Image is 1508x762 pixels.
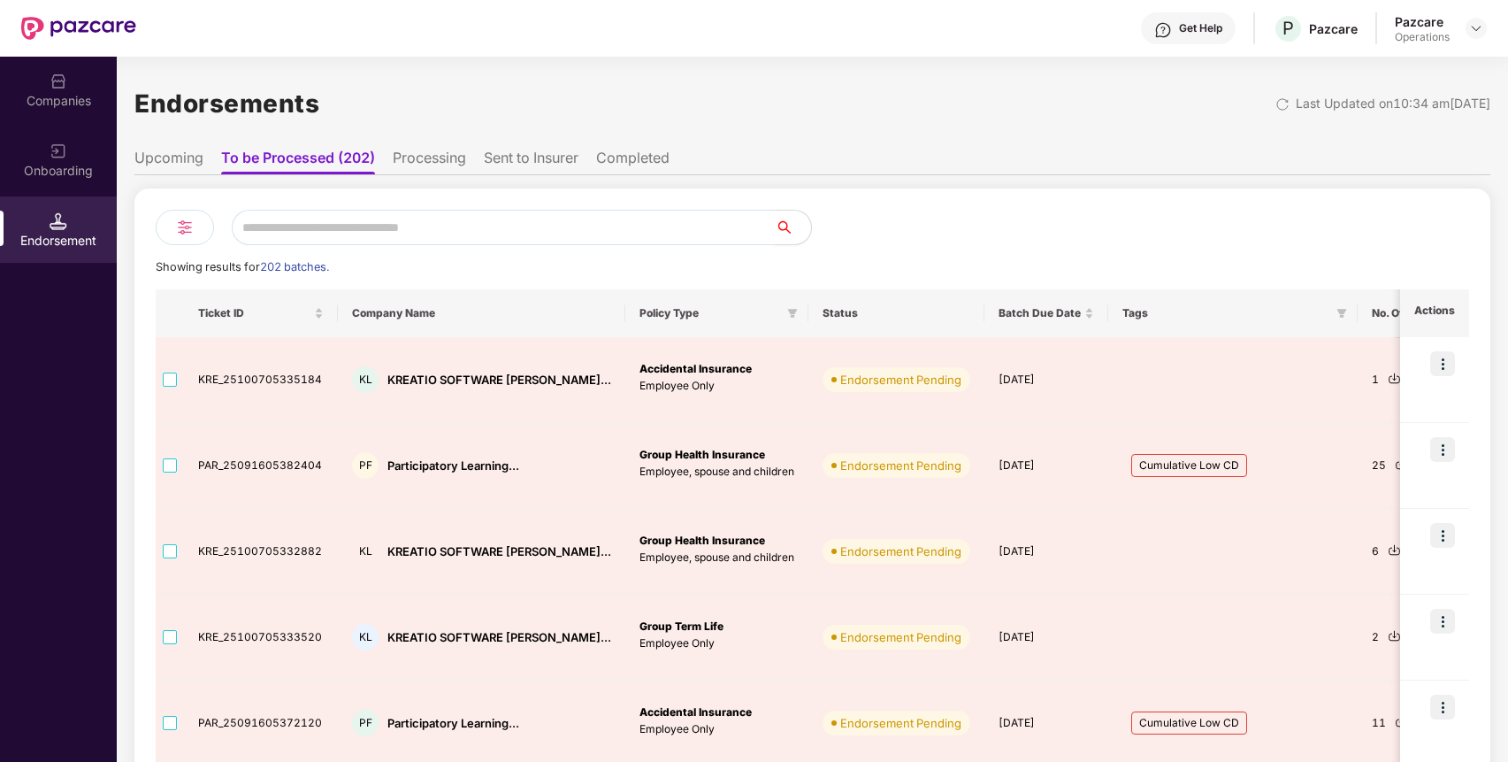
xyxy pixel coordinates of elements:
[984,289,1108,337] th: Batch Due Date
[1430,437,1455,462] img: icon
[639,534,765,547] b: Group Health Insurance
[1131,712,1247,735] span: Cumulative Low CD
[1395,715,1408,728] img: svg+xml;base64,PHN2ZyBpZD0iRG93bmxvYWQtMjR4MjQiIHhtbG5zPSJodHRwOi8vd3d3LnczLm9yZy8yMDAwL3N2ZyIgd2...
[174,217,195,238] img: svg+xml;base64,PHN2ZyB4bWxucz0iaHR0cDovL3d3dy53My5vcmcvMjAwMC9zdmciIHdpZHRoPSIyNCIgaGVpZ2h0PSIyNC...
[775,220,811,235] span: search
[387,629,611,646] div: KREATIO SOFTWARE [PERSON_NAME]...
[840,371,961,389] div: Endorsement Pending
[1154,21,1172,39] img: svg+xml;base64,PHN2ZyBpZD0iSGVscC0zMngzMiIgeG1sbnM9Imh0dHA6Ly93d3cudzMub3JnLzIwMDAvc3ZnIiB3aWR0aD...
[784,303,801,324] span: filter
[984,423,1108,509] td: [DATE]
[840,714,961,732] div: Endorsement Pending
[1388,372,1401,385] img: svg+xml;base64,PHN2ZyBpZD0iRG93bmxvYWQtMjR4MjQiIHhtbG5zPSJodHRwOi8vd3d3LnczLm9yZy8yMDAwL3N2ZyIgd2...
[1372,715,1434,732] div: 11
[639,620,723,633] b: Group Term Life
[50,142,67,160] img: svg+xml;base64,PHN2ZyB3aWR0aD0iMjAiIGhlaWdodD0iMjAiIHZpZXdCb3g9IjAgMCAyMCAyMCIgZmlsbD0ibm9uZSIgeG...
[1282,18,1294,39] span: P
[484,149,578,174] li: Sent to Insurer
[156,260,329,273] span: Showing results for
[134,149,203,174] li: Upcoming
[984,509,1108,595] td: [DATE]
[352,452,379,479] div: PF
[639,635,794,652] p: Employee Only
[596,149,670,174] li: Completed
[1333,303,1351,324] span: filter
[1296,94,1490,113] div: Last Updated on 10:34 am[DATE]
[840,543,961,560] div: Endorsement Pending
[1309,20,1358,37] div: Pazcare
[352,538,379,565] div: KL
[1122,306,1329,320] span: Tags
[21,17,136,40] img: New Pazcare Logo
[1179,21,1222,35] div: Get Help
[1372,458,1434,474] div: 25
[338,289,625,337] th: Company Name
[639,378,794,395] p: Employee Only
[984,337,1108,423] td: [DATE]
[1430,351,1455,376] img: icon
[808,289,984,337] th: Status
[387,458,519,474] div: Participatory Learning...
[1395,458,1408,471] img: svg+xml;base64,PHN2ZyBpZD0iRG93bmxvYWQtMjR4MjQiIHhtbG5zPSJodHRwOi8vd3d3LnczLm9yZy8yMDAwL3N2ZyIgd2...
[387,543,611,560] div: KREATIO SOFTWARE [PERSON_NAME]...
[787,308,798,319] span: filter
[50,73,67,90] img: svg+xml;base64,PHN2ZyBpZD0iQ29tcGFuaWVzIiB4bWxucz0iaHR0cDovL3d3dy53My5vcmcvMjAwMC9zdmciIHdpZHRoPS...
[1358,289,1448,337] th: No. Of Lives
[1275,97,1290,112] img: svg+xml;base64,PHN2ZyBpZD0iUmVsb2FkLTMyeDMyIiB4bWxucz0iaHR0cDovL3d3dy53My5vcmcvMjAwMC9zdmciIHdpZH...
[184,423,338,509] td: PAR_25091605382404
[1372,543,1434,560] div: 6
[352,624,379,650] div: KL
[775,210,812,245] button: search
[387,715,519,732] div: Participatory Learning...
[639,550,794,566] p: Employee, spouse and children
[184,595,338,681] td: KRE_25100705333520
[221,149,375,174] li: To be Processed (202)
[1131,454,1247,477] span: Cumulative Low CD
[198,306,310,320] span: Ticket ID
[639,362,752,375] b: Accidental Insurance
[639,464,794,481] p: Employee, spouse and children
[1395,30,1450,44] div: Operations
[1430,523,1455,548] img: icon
[352,366,379,393] div: KL
[1395,13,1450,30] div: Pazcare
[260,260,329,273] span: 202 batches.
[639,448,765,461] b: Group Health Insurance
[1372,372,1434,389] div: 1
[999,306,1081,320] span: Batch Due Date
[1400,289,1469,337] th: Actions
[639,306,780,320] span: Policy Type
[393,149,466,174] li: Processing
[184,337,338,423] td: KRE_25100705335184
[1336,308,1347,319] span: filter
[1388,629,1401,643] img: svg+xml;base64,PHN2ZyBpZD0iRG93bmxvYWQtMjR4MjQiIHhtbG5zPSJodHRwOi8vd3d3LnczLm9yZy8yMDAwL3N2ZyIgd2...
[1430,695,1455,720] img: icon
[352,710,379,736] div: PF
[387,372,611,389] div: KREATIO SOFTWARE [PERSON_NAME]...
[639,721,794,738] p: Employee Only
[1372,629,1434,646] div: 2
[639,705,752,719] b: Accidental Insurance
[184,509,338,595] td: KRE_25100705332882
[184,289,338,337] th: Ticket ID
[1388,543,1401,557] img: svg+xml;base64,PHN2ZyBpZD0iRG93bmxvYWQtMjR4MjQiIHhtbG5zPSJodHRwOi8vd3d3LnczLm9yZy8yMDAwL3N2ZyIgd2...
[1430,609,1455,634] img: icon
[840,628,961,646] div: Endorsement Pending
[134,84,319,123] h1: Endorsements
[1469,21,1483,35] img: svg+xml;base64,PHN2ZyBpZD0iRHJvcGRvd24tMzJ4MzIiIHhtbG5zPSJodHRwOi8vd3d3LnczLm9yZy8yMDAwL3N2ZyIgd2...
[984,595,1108,681] td: [DATE]
[840,457,961,474] div: Endorsement Pending
[50,212,67,230] img: svg+xml;base64,PHN2ZyB3aWR0aD0iMTQuNSIgaGVpZ2h0PSIxNC41IiB2aWV3Qm94PSIwIDAgMTYgMTYiIGZpbGw9Im5vbm...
